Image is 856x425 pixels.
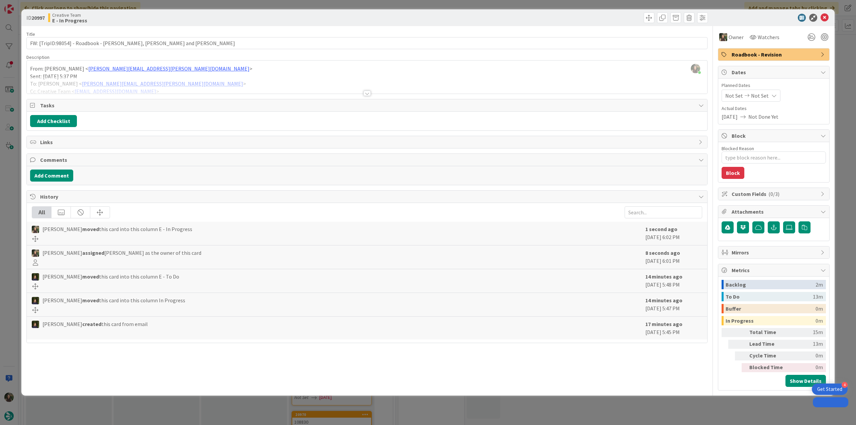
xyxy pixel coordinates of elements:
button: Add Checklist [30,115,77,127]
b: created [82,321,101,327]
b: 8 seconds ago [645,249,680,256]
span: [PERSON_NAME] [PERSON_NAME] as the owner of this card [42,249,201,257]
b: moved [82,226,99,232]
span: Tasks [40,101,695,109]
span: Actual Dates [722,105,826,112]
span: [PERSON_NAME] this card into this column In Progress [42,296,185,304]
div: 4 [842,382,848,388]
div: 2m [816,280,823,289]
div: Cycle Time [749,351,786,360]
div: Buffer [726,304,816,313]
span: Not Done Yet [748,113,778,121]
span: [DATE] [722,113,738,121]
label: Title [26,31,35,37]
div: Backlog [726,280,816,289]
span: Metrics [732,266,817,274]
span: Watchers [758,33,779,41]
span: Not Set [751,92,769,100]
div: To Do [726,292,813,301]
a: [PERSON_NAME][EMAIL_ADDRESS][PERSON_NAME][DOMAIN_NAME] [88,65,249,72]
button: Block [722,167,744,179]
div: [DATE] 5:48 PM [645,273,702,289]
div: Total Time [749,328,786,337]
b: moved [82,297,99,304]
div: All [32,207,51,218]
span: Attachments [732,208,817,216]
label: Blocked Reason [722,145,754,151]
div: Open Get Started checklist, remaining modules: 4 [812,384,848,395]
b: 17 minutes ago [645,321,682,327]
span: [PERSON_NAME] this card from email [42,320,148,328]
span: [PERSON_NAME] this card into this column E - To Do [42,273,179,281]
div: 0m [816,316,823,325]
p: From: [PERSON_NAME] < > [30,65,704,73]
div: 0m [789,351,823,360]
span: Planned Dates [722,82,826,89]
img: IG [32,249,39,257]
span: ID [26,14,45,22]
span: History [40,193,695,201]
img: MC [32,297,39,304]
span: Creative Team [52,12,87,18]
span: Mirrors [732,248,817,256]
b: moved [82,273,99,280]
div: [DATE] 5:47 PM [645,296,702,313]
input: type card name here... [26,37,708,49]
div: 15m [789,328,823,337]
div: 13m [813,292,823,301]
span: Comments [40,156,695,164]
span: Custom Fields [732,190,817,198]
span: [PERSON_NAME] this card into this column E - In Progress [42,225,192,233]
span: Dates [732,68,817,76]
span: Not Set [725,92,743,100]
b: assigned [82,249,104,256]
span: Roadbook - Revision [732,50,817,59]
span: Owner [729,33,744,41]
span: ( 0/3 ) [768,191,779,197]
div: In Progress [726,316,816,325]
b: 14 minutes ago [645,297,682,304]
span: Links [40,138,695,146]
b: 20997 [31,14,45,21]
input: Search... [625,206,702,218]
p: Sent: [DATE] 5:37 PM [30,73,704,80]
span: Description [26,54,49,60]
img: MC [32,273,39,281]
b: E - In Progress [52,18,87,23]
div: 13m [789,340,823,349]
div: Get Started [817,386,842,393]
div: Blocked Time [749,363,786,372]
b: 1 second ago [645,226,677,232]
img: 0riiWcpNYxeD57xbJhM7U3fMlmnERAK7.webp [691,64,700,73]
div: [DATE] 6:02 PM [645,225,702,242]
img: MC [32,321,39,328]
span: Block [732,132,817,140]
div: [DATE] 6:01 PM [645,249,702,265]
button: Show Details [785,375,826,387]
div: Lead Time [749,340,786,349]
img: IG [719,33,727,41]
b: 14 minutes ago [645,273,682,280]
div: 0m [816,304,823,313]
img: IG [32,226,39,233]
div: [DATE] 5:45 PM [645,320,702,336]
button: Add Comment [30,170,73,182]
div: 0m [789,363,823,372]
